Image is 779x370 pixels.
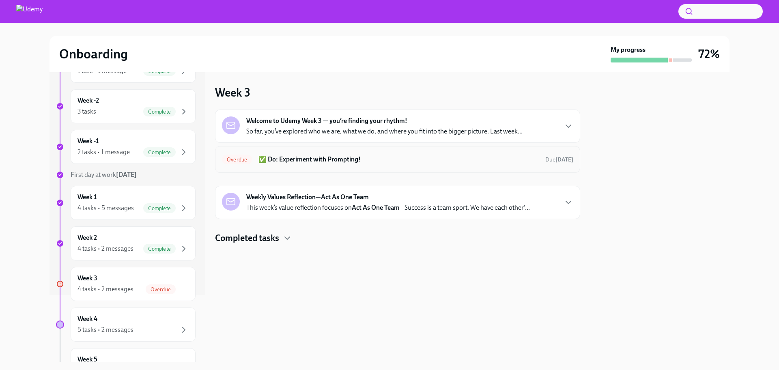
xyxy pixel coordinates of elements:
[246,193,369,202] strong: Weekly Values Reflection—Act As One Team
[56,267,196,301] a: Week 34 tasks • 2 messagesOverdue
[56,226,196,260] a: Week 24 tasks • 2 messagesComplete
[215,232,279,244] h4: Completed tasks
[77,137,99,146] h6: Week -1
[16,5,43,18] img: Udemy
[215,85,250,100] h3: Week 3
[143,205,176,211] span: Complete
[222,153,573,166] a: Overdue✅ Do: Experiment with Prompting!Due[DATE]
[215,232,580,244] div: Completed tasks
[56,130,196,164] a: Week -12 tasks • 1 messageComplete
[545,156,573,163] span: August 16th, 2025 13:00
[555,156,573,163] strong: [DATE]
[77,244,133,253] div: 4 tasks • 2 messages
[246,127,523,136] p: So far, you’ve explored who we are, what we do, and where you fit into the bigger picture. Last w...
[56,170,196,179] a: First day at work[DATE]
[116,171,137,179] strong: [DATE]
[143,246,176,252] span: Complete
[77,314,97,323] h6: Week 4
[59,46,128,62] h2: Onboarding
[698,47,720,61] h3: 72%
[77,233,97,242] h6: Week 2
[77,107,96,116] div: 3 tasks
[611,45,646,54] strong: My progress
[77,274,97,283] h6: Week 3
[77,325,133,334] div: 5 tasks • 2 messages
[71,171,137,179] span: First day at work
[246,203,530,212] p: This week’s value reflection focuses on —Success is a team sport. We have each other'...
[246,116,407,125] strong: Welcome to Udemy Week 3 — you’re finding your rhythm!
[77,204,134,213] div: 4 tasks • 5 messages
[545,156,573,163] span: Due
[77,193,97,202] h6: Week 1
[56,186,196,220] a: Week 14 tasks • 5 messagesComplete
[352,204,400,211] strong: Act As One Team
[56,308,196,342] a: Week 45 tasks • 2 messages
[56,89,196,123] a: Week -23 tasksComplete
[222,157,252,163] span: Overdue
[77,148,130,157] div: 2 tasks • 1 message
[77,355,97,364] h6: Week 5
[77,96,99,105] h6: Week -2
[77,285,133,294] div: 4 tasks • 2 messages
[143,109,176,115] span: Complete
[258,155,539,164] h6: ✅ Do: Experiment with Prompting!
[143,149,176,155] span: Complete
[146,286,176,293] span: Overdue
